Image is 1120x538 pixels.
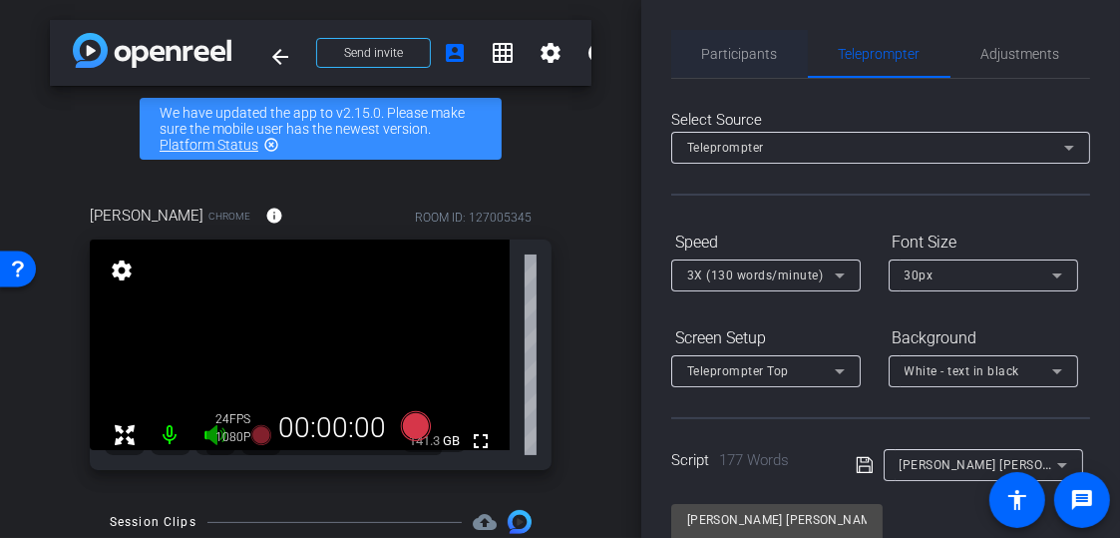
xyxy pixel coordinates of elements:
div: Session Clips [110,512,196,532]
span: White - text in black [905,364,1020,378]
mat-icon: info [265,207,283,225]
div: 00:00:00 [266,411,400,445]
div: Font Size [889,226,1078,260]
div: Select Source [671,109,1090,132]
mat-icon: info [586,41,610,65]
mat-icon: account_box [443,41,467,65]
button: Send invite [316,38,431,68]
span: Destinations for your clips [473,510,497,534]
span: Participants [702,47,778,61]
span: Teleprompter [687,141,764,155]
mat-icon: cloud_upload [473,510,497,534]
div: Background [889,321,1078,355]
span: Send invite [344,45,403,61]
span: 30px [905,269,933,282]
mat-icon: fullscreen [469,429,493,453]
img: app-logo [73,33,231,68]
span: Teleprompter [839,47,921,61]
div: 1080P [216,429,266,445]
div: 24 [216,411,266,427]
span: Chrome [208,209,250,224]
span: [PERSON_NAME] [90,205,203,227]
div: Script [671,449,828,472]
mat-icon: settings [108,259,136,282]
a: Platform Status [160,137,258,153]
input: Title [687,508,867,532]
mat-icon: settings [539,41,562,65]
span: 177 Words [719,451,789,469]
mat-icon: highlight_off [263,137,279,153]
mat-icon: grid_on [491,41,515,65]
span: Adjustments [981,47,1060,61]
div: We have updated the app to v2.15.0. Please make sure the mobile user has the newest version. [140,98,502,160]
div: ROOM ID: 127005345 [415,209,532,227]
mat-icon: accessibility [1005,488,1029,512]
mat-icon: message [1070,488,1094,512]
span: 3X (130 words/minute) [687,269,824,282]
div: Speed [671,226,861,260]
mat-icon: arrow_back [268,45,292,69]
span: Teleprompter Top [687,364,789,378]
img: Session clips [508,510,532,534]
div: Screen Setup [671,321,861,355]
span: FPS [230,412,251,426]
